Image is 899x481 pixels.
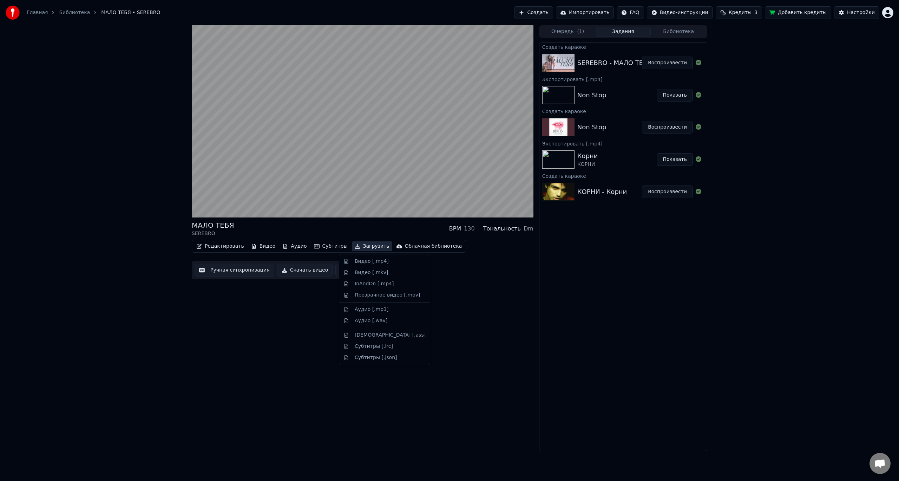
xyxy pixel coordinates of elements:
[483,225,521,233] div: Тональность
[311,241,350,251] button: Субтитры
[539,107,707,115] div: Создать караоке
[355,292,420,299] div: Прозрачное видео [.mov]
[577,122,606,132] div: Non Stop
[59,9,90,16] a: Библиотека
[540,27,596,37] button: Очередь
[596,27,651,37] button: Задания
[847,9,875,16] div: Настройки
[248,241,278,251] button: Видео
[195,264,274,277] button: Ручная синхронизация
[577,28,584,35] span: ( 1 )
[6,6,20,20] img: youka
[193,241,247,251] button: Редактировать
[355,258,389,265] div: Видео [.mp4]
[352,241,392,251] button: Загрузить
[657,153,693,166] button: Показать
[355,332,426,339] div: [DEMOGRAPHIC_DATA] [.ass]
[765,6,831,19] button: Добавить кредиты
[27,9,48,16] a: Главная
[754,9,757,16] span: 3
[449,225,461,233] div: BPM
[355,317,387,324] div: Аудио [.wav]
[642,186,693,198] button: Воспроизвести
[556,6,614,19] button: Импортировать
[729,9,752,16] span: Кредиты
[539,43,707,51] div: Создать караоке
[716,6,762,19] button: Кредиты3
[355,354,397,361] div: Субтитры [.json]
[277,264,333,277] button: Скачать видео
[355,306,388,313] div: Аудио [.mp3]
[577,187,627,197] div: КОРНИ - Корни
[355,269,388,276] div: Видео [.mkv]
[834,6,879,19] button: Настройки
[577,161,598,168] div: КОРНИ
[27,9,160,16] nav: breadcrumb
[657,89,693,102] button: Показать
[192,230,234,237] div: SEREBRO
[617,6,644,19] button: FAQ
[870,453,891,474] div: Открытый чат
[539,171,707,180] div: Создать караоке
[405,243,462,250] div: Облачная библиотека
[280,241,309,251] button: Аудио
[101,9,160,16] span: МАЛО ТЕБЯ • SEREBRO
[642,121,693,134] button: Воспроизвести
[355,280,394,287] div: InAndOn [.mp4]
[355,343,393,350] div: Субтитры [.lrc]
[514,6,553,19] button: Создать
[192,220,234,230] div: МАЛО ТЕБЯ
[577,90,606,100] div: Non Stop
[651,27,706,37] button: Библиотека
[539,139,707,148] div: Экспортировать [.mp4]
[539,75,707,83] div: Экспортировать [.mp4]
[464,225,475,233] div: 130
[335,264,418,277] button: Открыть двойной экран
[647,6,713,19] button: Видео-инструкции
[642,57,693,69] button: Воспроизвести
[577,151,598,161] div: Корни
[524,225,533,233] div: Dm
[577,58,652,68] div: SEREBRO - МАЛО ТЕБЯ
